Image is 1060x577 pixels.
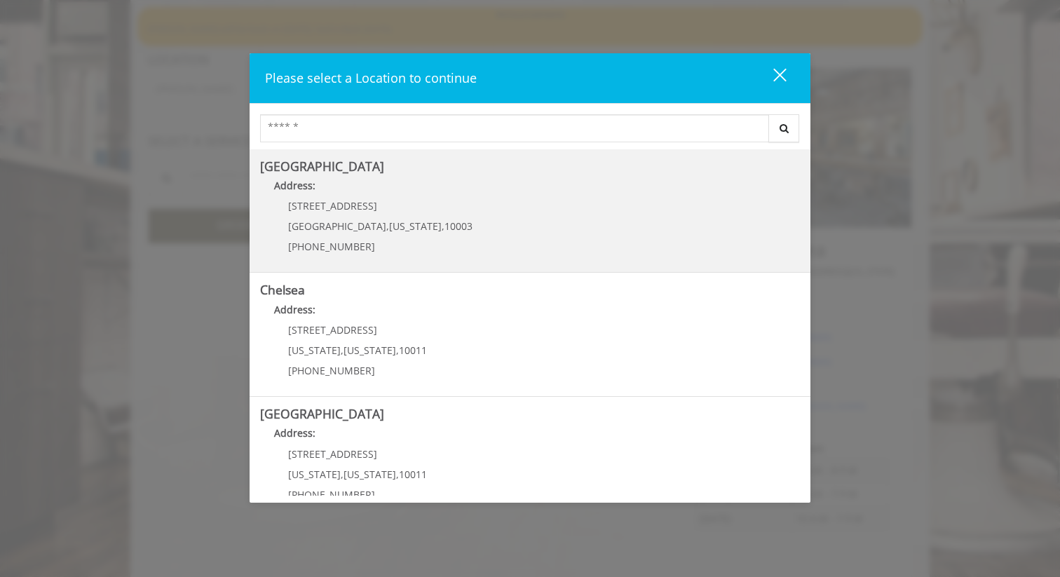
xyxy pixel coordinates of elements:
[442,219,444,233] span: ,
[386,219,389,233] span: ,
[341,344,344,357] span: ,
[444,219,473,233] span: 10003
[288,240,375,253] span: [PHONE_NUMBER]
[260,114,769,142] input: Search Center
[776,123,792,133] i: Search button
[265,69,477,86] span: Please select a Location to continue
[288,199,377,212] span: [STREET_ADDRESS]
[396,468,399,481] span: ,
[288,219,386,233] span: [GEOGRAPHIC_DATA]
[396,344,399,357] span: ,
[288,488,375,501] span: [PHONE_NUMBER]
[288,468,341,481] span: [US_STATE]
[399,468,427,481] span: 10011
[747,64,795,93] button: close dialog
[260,158,384,175] b: [GEOGRAPHIC_DATA]
[274,303,315,316] b: Address:
[341,468,344,481] span: ,
[274,426,315,440] b: Address:
[288,323,377,337] span: [STREET_ADDRESS]
[399,344,427,357] span: 10011
[288,344,341,357] span: [US_STATE]
[274,179,315,192] b: Address:
[288,364,375,377] span: [PHONE_NUMBER]
[260,405,384,422] b: [GEOGRAPHIC_DATA]
[260,114,800,149] div: Center Select
[344,468,396,481] span: [US_STATE]
[260,281,305,298] b: Chelsea
[757,67,785,88] div: close dialog
[288,447,377,461] span: [STREET_ADDRESS]
[344,344,396,357] span: [US_STATE]
[389,219,442,233] span: [US_STATE]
